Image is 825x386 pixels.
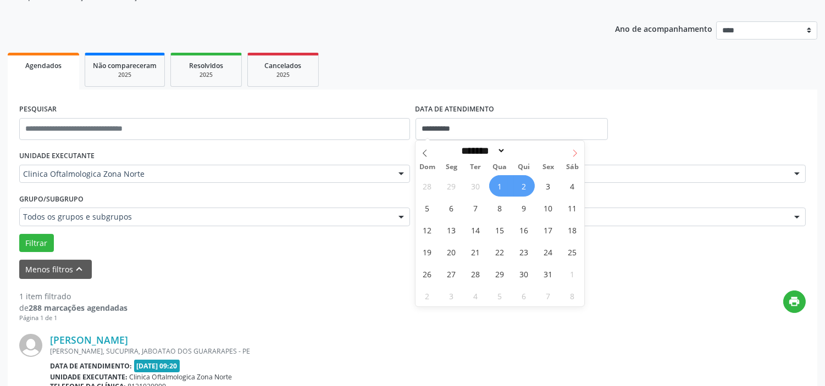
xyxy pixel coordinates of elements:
span: Outubro 31, 2025 [538,263,559,284]
span: Sex [536,164,560,171]
span: Outubro 26, 2025 [417,263,438,284]
input: Year [506,145,542,156]
span: Setembro 30, 2025 [465,175,486,197]
img: img [19,334,42,357]
b: Unidade executante: [50,372,128,382]
a: [PERSON_NAME] [50,334,128,346]
span: Outubro 27, 2025 [441,263,462,284]
span: Novembro 7, 2025 [538,285,559,306]
span: Outubro 8, 2025 [489,197,511,219]
span: Outubro 29, 2025 [489,263,511,284]
span: [PERSON_NAME] [419,169,784,180]
i: print [789,295,801,307]
span: Ter [464,164,488,171]
span: Novembro 8, 2025 [562,285,583,306]
span: Dom [416,164,440,171]
span: Setembro 29, 2025 [441,175,462,197]
span: Novembro 2, 2025 [417,285,438,306]
span: Outubro 12, 2025 [417,219,438,240]
div: Página 1 de 1 [19,314,128,323]
span: [DATE] 09:20 [134,360,180,372]
span: Todos os grupos e subgrupos [23,211,387,222]
span: Resolvidos [189,61,223,70]
label: UNIDADE EXECUTANTE [19,148,95,165]
span: Outubro 9, 2025 [513,197,535,219]
strong: 288 marcações agendadas [29,303,128,313]
span: Outubro 4, 2025 [562,175,583,197]
div: 2025 [93,71,157,79]
span: Outubro 5, 2025 [417,197,438,219]
label: DATA DE ATENDIMENTO [416,101,495,118]
button: Filtrar [19,234,54,253]
span: Clinica Oftalmologica Zona Norte [130,372,232,382]
label: Grupo/Subgrupo [19,191,84,208]
span: Outubro 19, 2025 [417,241,438,262]
span: Outubro 18, 2025 [562,219,583,240]
span: Outubro 21, 2025 [465,241,486,262]
button: print [783,290,806,313]
span: Novembro 1, 2025 [562,263,583,284]
span: Agendados [25,61,62,70]
span: Outubro 15, 2025 [489,219,511,240]
span: Outubro 6, 2025 [441,197,462,219]
span: Outubro 24, 2025 [538,241,559,262]
span: Outubro 23, 2025 [513,241,535,262]
span: Outubro 16, 2025 [513,219,535,240]
p: Ano de acompanhamento [615,21,712,35]
span: Novembro 5, 2025 [489,285,511,306]
span: Seg [440,164,464,171]
div: de [19,302,128,314]
span: Sáb [560,164,584,171]
span: Outubro 28, 2025 [465,263,486,284]
span: Novembro 4, 2025 [465,285,486,306]
span: Cancelados [265,61,302,70]
span: Outubro 13, 2025 [441,219,462,240]
span: Novembro 3, 2025 [441,285,462,306]
span: Outubro 22, 2025 [489,241,511,262]
span: Outubro 1, 2025 [489,175,511,197]
span: Qui [512,164,536,171]
select: Month [458,145,506,156]
div: [PERSON_NAME], SUCUPIRA, JABOATAO DOS GUARARAPES - PE [50,346,641,356]
span: Outubro 2, 2025 [513,175,535,197]
label: PESQUISAR [19,101,57,118]
span: Outubro 25, 2025 [562,241,583,262]
span: Outubro 17, 2025 [538,219,559,240]
div: 2025 [179,71,234,79]
i: keyboard_arrow_up [74,263,86,275]
span: Não compareceram [93,61,157,70]
span: Outubro 10, 2025 [538,197,559,219]
div: 2025 [256,71,311,79]
span: Outubro 14, 2025 [465,219,486,240]
span: Outubro 7, 2025 [465,197,486,219]
span: Outubro 20, 2025 [441,241,462,262]
div: 1 item filtrado [19,290,128,302]
span: Outubro 30, 2025 [513,263,535,284]
span: Qua [488,164,512,171]
span: Outubro 11, 2025 [562,197,583,219]
b: Data de atendimento: [50,361,132,371]
button: Menos filtroskeyboard_arrow_up [19,260,92,279]
span: Setembro 28, 2025 [417,175,438,197]
span: Outubro 3, 2025 [538,175,559,197]
span: Clinica Oftalmologica Zona Norte [23,169,387,180]
span: Novembro 6, 2025 [513,285,535,306]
